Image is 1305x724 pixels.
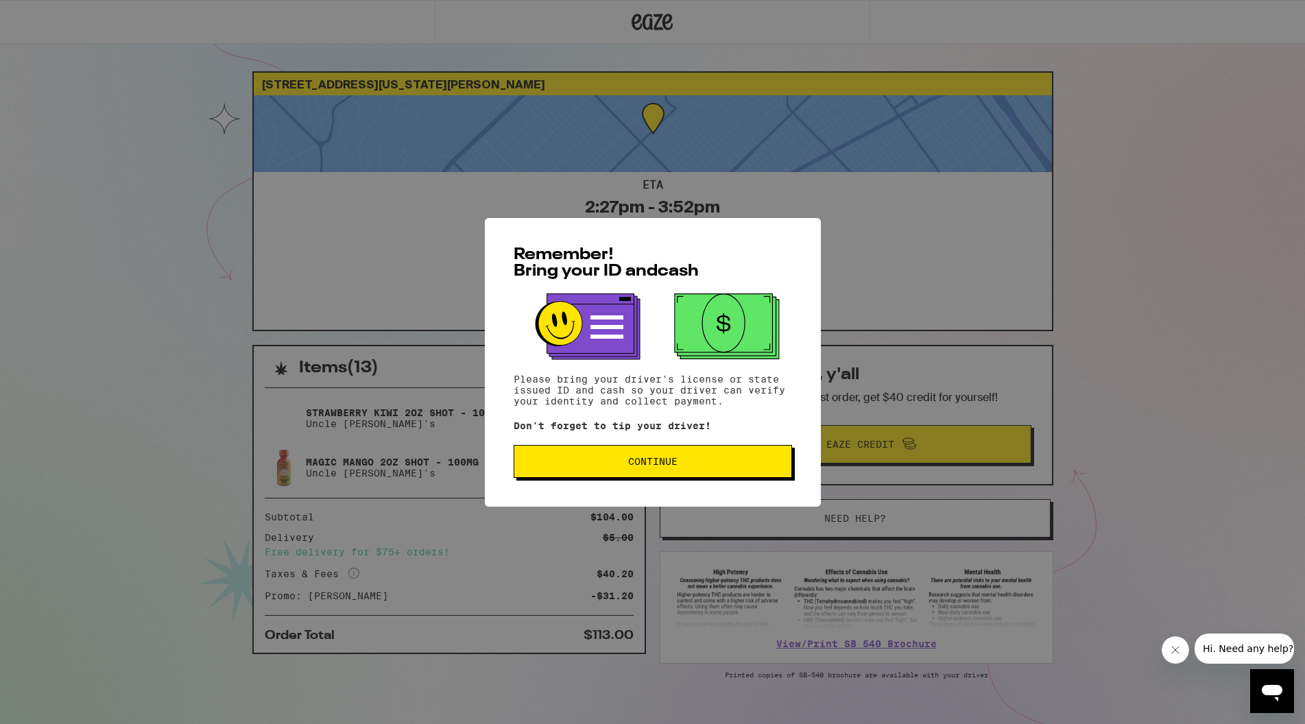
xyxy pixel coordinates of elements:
[514,247,699,280] span: Remember! Bring your ID and cash
[514,374,792,407] p: Please bring your driver's license or state issued ID and cash so your driver can verify your ide...
[1195,633,1294,664] iframe: Message from company
[514,445,792,478] button: Continue
[628,457,678,466] span: Continue
[1250,669,1294,713] iframe: Button to launch messaging window
[514,420,792,431] p: Don't forget to tip your driver!
[1162,636,1189,664] iframe: Close message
